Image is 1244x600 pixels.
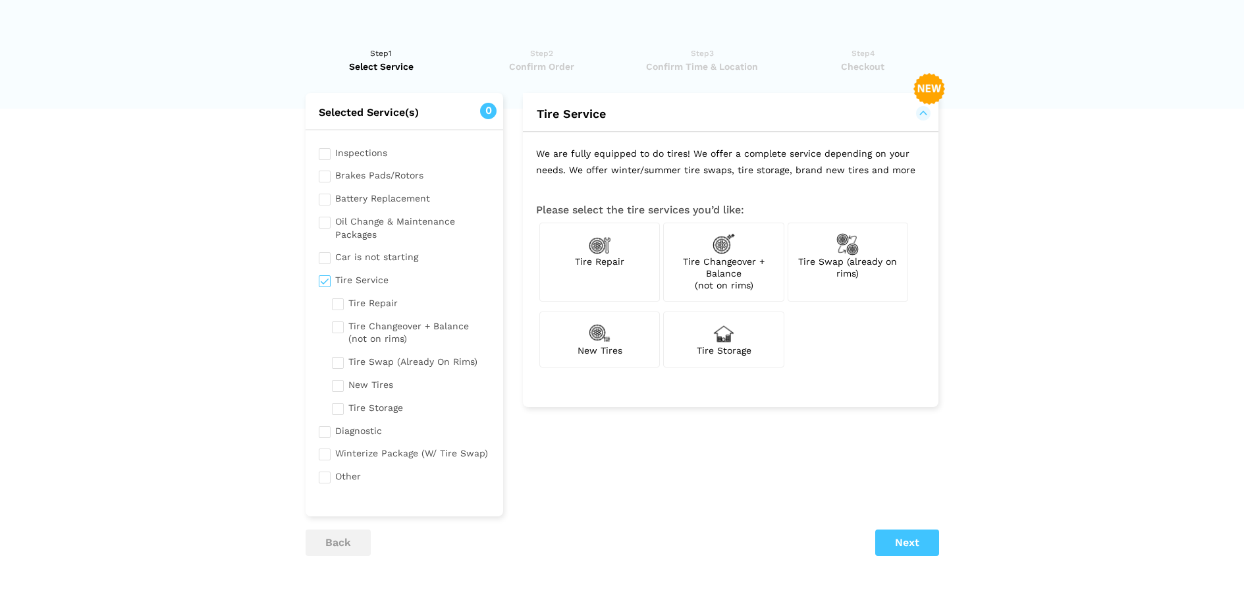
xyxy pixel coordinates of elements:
img: new-badge-2-48.png [913,73,945,105]
span: Tire Changeover + Balance (not on rims) [683,256,765,290]
p: We are fully equipped to do tires! We offer a complete service depending on your needs. We offer ... [523,132,938,191]
span: Select Service [306,60,458,73]
button: Next [875,530,939,556]
span: Checkout [787,60,939,73]
button: back [306,530,371,556]
span: Tire Storage [697,345,751,356]
h2: Selected Service(s) [306,106,504,119]
a: Step1 [306,47,458,73]
span: Confirm Order [466,60,618,73]
span: 0 [480,103,497,119]
span: New Tires [578,345,622,356]
a: Step4 [787,47,939,73]
button: Tire Service [536,106,925,122]
a: Step2 [466,47,618,73]
h3: Please select the tire services you’d like: [536,204,925,216]
a: Step3 [626,47,778,73]
span: Tire Repair [575,256,624,267]
span: Confirm Time & Location [626,60,778,73]
span: Tire Swap (already on rims) [798,256,897,279]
